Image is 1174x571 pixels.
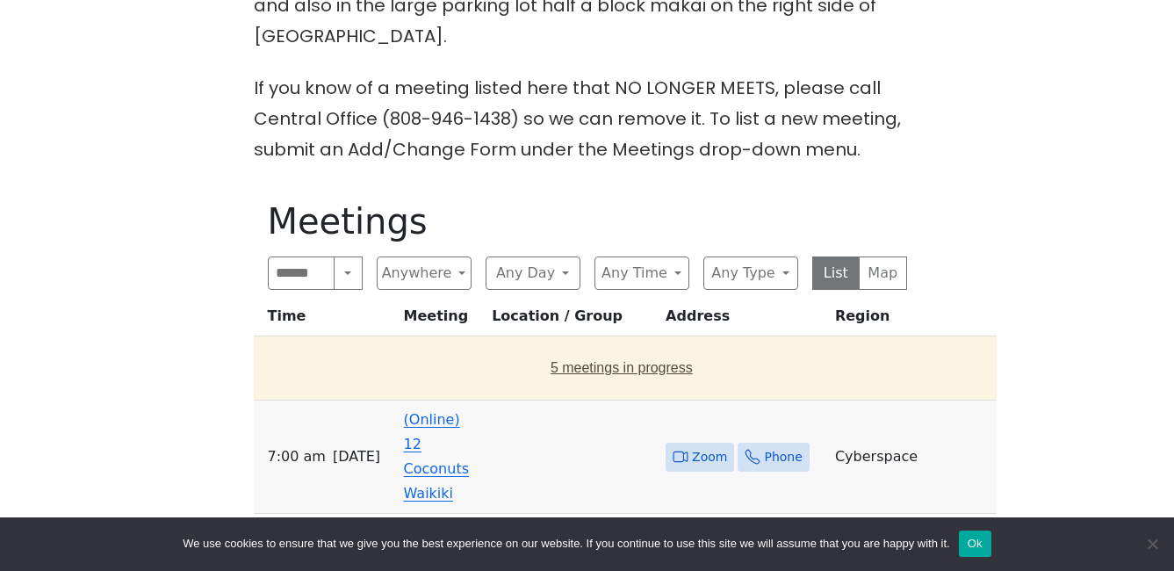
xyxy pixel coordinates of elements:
[268,200,907,242] h1: Meetings
[1143,535,1161,553] span: No
[254,73,921,165] p: If you know of a meeting listed here that NO LONGER MEETS, please call Central Office (808-946-14...
[812,257,861,290] button: List
[692,446,727,468] span: Zoom
[397,304,486,336] th: Meeting
[486,257,580,290] button: Any Day
[404,411,469,502] a: (Online) 12 Coconuts Waikiki
[377,257,472,290] button: Anywhere
[268,257,335,290] input: Search
[659,304,828,336] th: Address
[959,531,991,557] button: Ok
[261,343,983,393] button: 5 meetings in progress
[333,445,380,469] span: [DATE]
[254,304,397,336] th: Time
[828,401,997,514] td: Cyberspace
[859,257,907,290] button: Map
[828,304,997,336] th: Region
[183,535,949,553] span: We use cookies to ensure that we give you the best experience on our website. If you continue to ...
[268,445,326,469] span: 7:00 AM
[334,257,362,290] button: Search
[485,304,659,336] th: Location / Group
[703,257,798,290] button: Any Type
[594,257,689,290] button: Any Time
[764,446,802,468] span: Phone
